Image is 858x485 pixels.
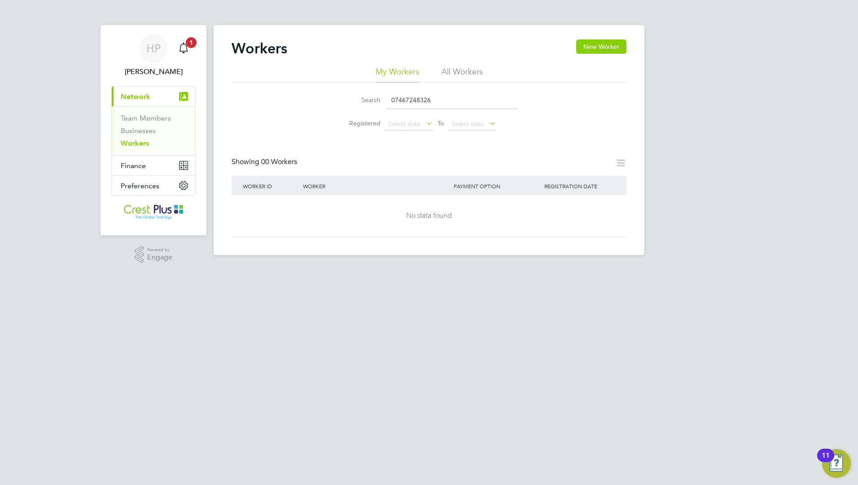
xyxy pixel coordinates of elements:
[111,66,196,77] span: Holly Price
[340,96,381,104] label: Search
[124,205,184,219] img: crestplusoperations-logo-retina.png
[822,449,851,478] button: Open Resource Center, 11 new notifications
[387,91,518,109] input: Name, email or phone number
[135,246,173,263] a: Powered byEngage
[451,176,542,196] div: Payment Option
[376,66,419,82] li: My Workers
[232,157,299,167] div: Showing
[121,114,171,122] a: Team Members
[112,106,195,155] div: Network
[186,37,197,48] span: 1
[121,182,159,190] span: Preferences
[232,39,287,57] h2: Workers
[121,139,149,147] a: Workers
[241,211,617,221] div: No data found
[435,117,447,129] span: To
[261,157,297,166] span: 00 Workers
[112,176,195,195] button: Preferences
[340,119,381,127] label: Registered
[542,176,617,196] div: Registration Date
[146,43,161,54] span: HP
[147,254,172,261] span: Engage
[147,246,172,254] span: Powered by
[121,161,146,170] span: Finance
[388,120,420,128] span: Select date
[112,87,195,106] button: Network
[822,455,830,467] div: 11
[576,39,626,54] button: New Worker
[442,66,483,82] li: All Workers
[121,92,150,101] span: Network
[241,176,301,196] div: Worker ID
[121,126,156,135] a: Businesses
[301,176,451,196] div: Worker
[112,156,195,175] button: Finance
[111,34,196,77] a: HP[PERSON_NAME]
[111,205,196,219] a: Go to home page
[101,25,206,235] nav: Main navigation
[175,34,193,63] a: 1
[451,120,484,128] span: Select date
